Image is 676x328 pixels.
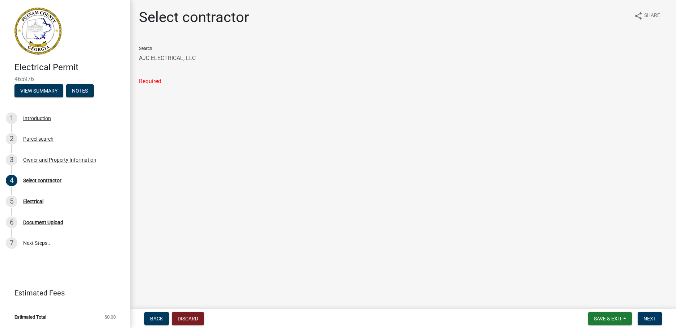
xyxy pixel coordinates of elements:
[14,8,61,55] img: Putnam County, Georgia
[14,76,116,82] span: 465976
[588,312,632,325] button: Save & Exit
[628,9,666,23] button: shareShare
[23,136,54,141] div: Parcel search
[6,175,17,186] div: 4
[6,154,17,166] div: 3
[144,312,169,325] button: Back
[66,84,94,97] button: Notes
[23,157,96,162] div: Owner and Property Information
[23,220,63,225] div: Document Upload
[14,88,63,94] wm-modal-confirm: Summary
[139,51,667,65] input: Search...
[172,312,204,325] button: Discard
[6,112,17,124] div: 1
[105,315,116,319] span: $0.00
[638,312,662,325] button: Next
[643,316,656,321] span: Next
[23,199,43,204] div: Electrical
[23,178,61,183] div: Select contractor
[150,316,163,321] span: Back
[6,196,17,207] div: 5
[634,12,643,20] i: share
[14,84,63,97] button: View Summary
[14,315,46,319] span: Estimated Total
[139,9,249,26] h1: Select contractor
[23,116,51,121] div: Introduction
[644,12,660,20] span: Share
[14,62,124,73] h4: Electrical Permit
[594,316,622,321] span: Save & Exit
[139,77,667,86] div: Required
[6,217,17,228] div: 6
[6,133,17,145] div: 2
[66,88,94,94] wm-modal-confirm: Notes
[6,286,119,300] a: Estimated Fees
[6,237,17,249] div: 7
